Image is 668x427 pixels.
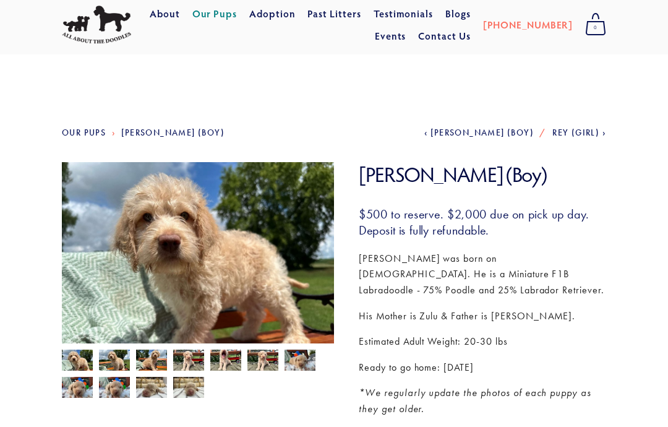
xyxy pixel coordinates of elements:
[121,128,225,139] a: [PERSON_NAME] (Boy)
[62,6,131,45] img: All About The Doodles
[359,360,606,376] p: Ready to go home: [DATE]
[173,377,204,400] img: Darth Vader 1.jpg
[210,350,241,374] img: Darth Vader 7.jpg
[307,7,361,20] a: Past Litters
[424,128,534,139] a: [PERSON_NAME] (Boy)
[359,387,594,415] em: *We regularly update the photos of each puppy as they get older.
[483,14,573,37] a: [PHONE_NUMBER]
[136,350,167,374] img: Darth Vader 11.jpg
[585,20,606,37] span: 0
[285,350,315,373] img: Darth Vader 4.jpg
[359,163,606,188] h1: [PERSON_NAME] (Boy)
[173,350,204,374] img: Darth Vader 6.jpg
[445,3,471,25] a: Blogs
[359,207,606,239] h3: $500 to reserve. $2,000 due on pick up day. Deposit is fully refundable.
[62,377,93,400] img: Darth Vader 3.jpg
[430,128,534,139] span: [PERSON_NAME] (Boy)
[62,128,106,139] a: Our Pups
[247,350,278,374] img: Darth Vader 8.jpg
[62,163,334,367] img: Darth Vader 9.jpg
[374,3,434,25] a: Testimonials
[418,25,471,48] a: Contact Us
[375,25,406,48] a: Events
[552,128,606,139] a: Rey (Girl)
[99,350,130,374] img: Darth Vader 10.jpg
[136,377,167,400] img: Darth Vader 2.jpg
[192,3,238,25] a: Our Pups
[62,350,93,374] img: Darth Vader 9.jpg
[359,309,606,325] p: His Mother is Zulu & Father is [PERSON_NAME].
[150,3,180,25] a: About
[359,334,606,350] p: Estimated Adult Weight: 20-30 lbs
[99,377,130,400] img: Darth Vader 5.jpg
[552,128,599,139] span: Rey (Girl)
[359,251,606,299] p: [PERSON_NAME] was born on [DEMOGRAPHIC_DATA]. He is a Miniature F1B Labradoodle - 75% Poodle and ...
[249,3,296,25] a: Adoption
[579,10,612,41] a: 0 items in cart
